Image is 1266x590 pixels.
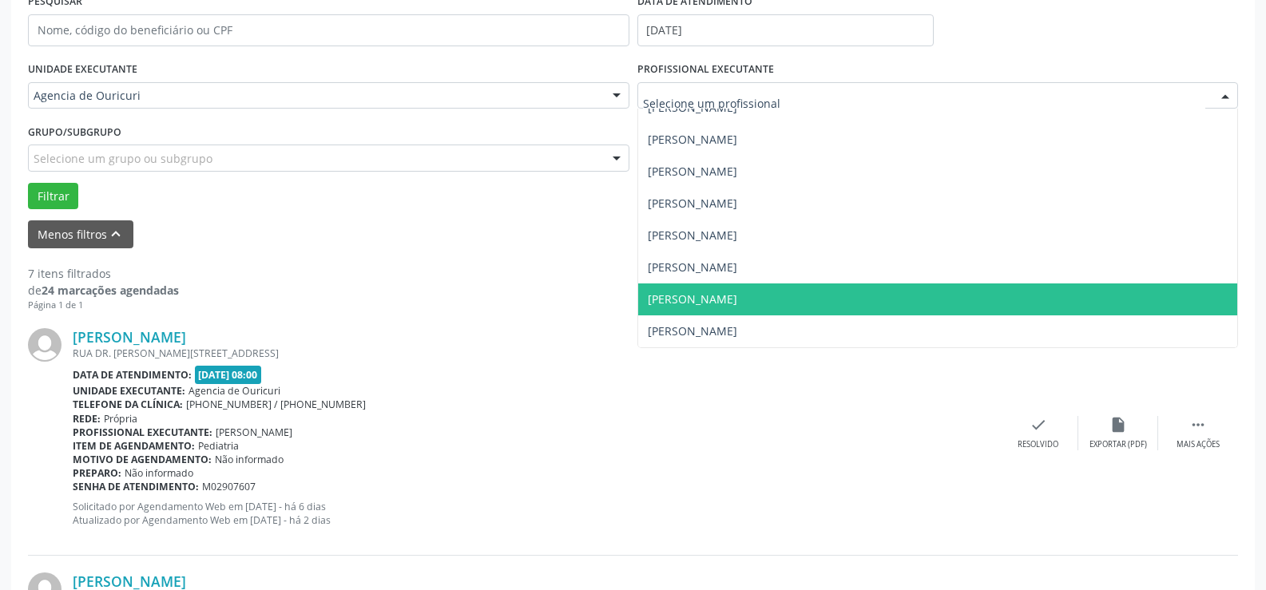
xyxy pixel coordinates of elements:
[28,120,121,145] label: Grupo/Subgrupo
[73,426,212,439] b: Profissional executante:
[28,220,133,248] button: Menos filtroskeyboard_arrow_up
[28,328,62,362] img: img
[73,439,195,453] b: Item de agendamento:
[73,398,183,411] b: Telefone da clínica:
[28,57,137,82] label: UNIDADE EXECUTANTE
[125,466,193,480] span: Não informado
[73,466,121,480] b: Preparo:
[34,150,212,167] span: Selecione um grupo ou subgrupo
[643,88,1206,120] input: Selecione um profissional
[28,183,78,210] button: Filtrar
[1030,416,1047,434] i: check
[73,500,998,527] p: Solicitado por Agendamento Web em [DATE] - há 6 dias Atualizado por Agendamento Web em [DATE] - h...
[28,282,179,299] div: de
[73,572,186,590] a: [PERSON_NAME]
[648,291,737,307] span: [PERSON_NAME]
[216,426,292,439] span: [PERSON_NAME]
[198,439,239,453] span: Pediatria
[648,164,737,179] span: [PERSON_NAME]
[73,346,998,360] div: RUA DR. [PERSON_NAME][STREET_ADDRESS]
[73,453,212,466] b: Motivo de agendamento:
[637,14,934,46] input: Selecione um intervalo
[107,225,125,243] i: keyboard_arrow_up
[215,453,284,466] span: Não informado
[1109,416,1127,434] i: insert_drive_file
[202,480,256,493] span: M02907607
[1189,416,1207,434] i: 
[73,384,185,398] b: Unidade executante:
[648,323,737,339] span: [PERSON_NAME]
[648,228,737,243] span: [PERSON_NAME]
[73,328,186,346] a: [PERSON_NAME]
[195,366,262,384] span: [DATE] 08:00
[648,132,737,147] span: [PERSON_NAME]
[104,412,137,426] span: Própria
[73,412,101,426] b: Rede:
[28,265,179,282] div: 7 itens filtrados
[73,480,199,493] b: Senha de atendimento:
[1177,439,1220,450] div: Mais ações
[186,398,366,411] span: [PHONE_NUMBER] / [PHONE_NUMBER]
[28,14,629,46] input: Nome, código do beneficiário ou CPF
[28,299,179,312] div: Página 1 de 1
[648,259,737,275] span: [PERSON_NAME]
[73,368,192,382] b: Data de atendimento:
[189,384,280,398] span: Agencia de Ouricuri
[1018,439,1058,450] div: Resolvido
[637,57,774,82] label: PROFISSIONAL EXECUTANTE
[42,283,179,298] strong: 24 marcações agendadas
[648,196,737,211] span: [PERSON_NAME]
[34,88,597,104] span: Agencia de Ouricuri
[1089,439,1147,450] div: Exportar (PDF)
